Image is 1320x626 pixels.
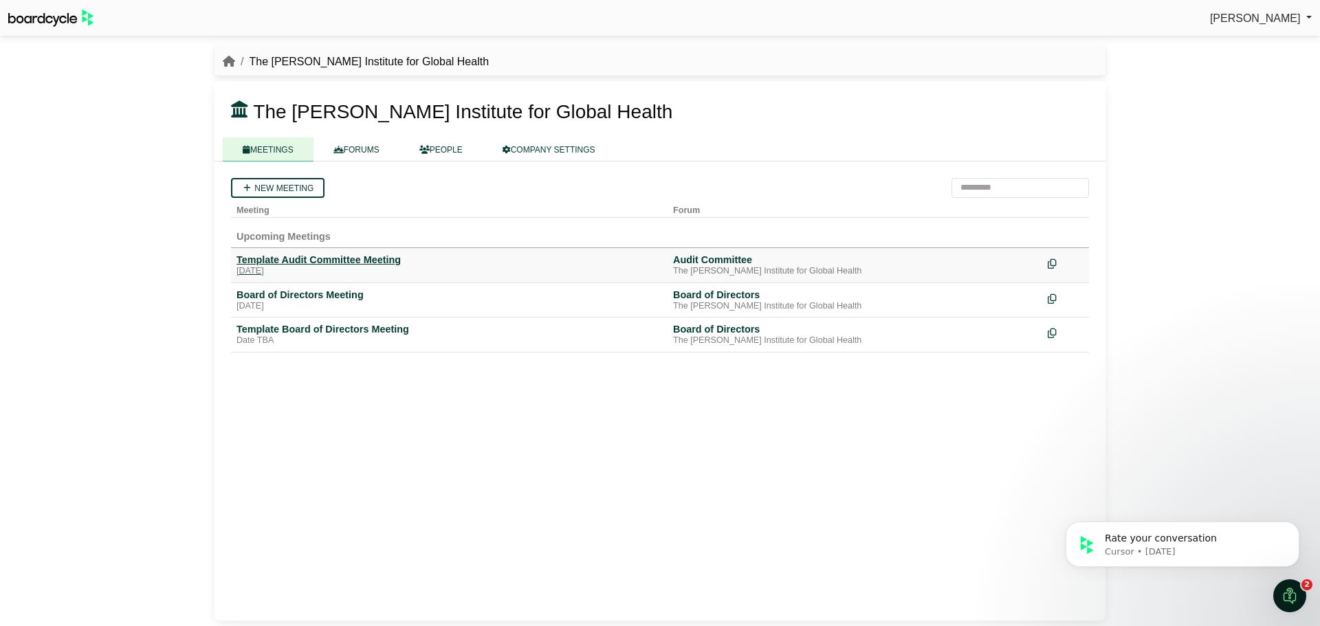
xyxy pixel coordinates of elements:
a: PEOPLE [399,137,483,161]
div: Make a copy [1048,289,1083,307]
div: Audit Committee [673,254,1037,266]
div: [DATE] [236,266,662,277]
a: Board of Directors The [PERSON_NAME] Institute for Global Health [673,323,1037,346]
div: Board of Directors [673,323,1037,335]
div: Make a copy [1048,254,1083,272]
iframe: Intercom live chat [1273,579,1306,612]
div: Template Board of Directors Meeting [236,323,662,335]
div: The [PERSON_NAME] Institute for Global Health [673,266,1037,277]
div: The [PERSON_NAME] Institute for Global Health [673,335,1037,346]
a: Template Board of Directors Meeting Date TBA [236,323,662,346]
div: [DATE] [236,301,662,312]
a: Template Audit Committee Meeting [DATE] [236,254,662,277]
a: Audit Committee The [PERSON_NAME] Institute for Global Health [673,254,1037,277]
span: [PERSON_NAME] [1210,12,1301,24]
a: COMPANY SETTINGS [483,137,615,161]
div: Template Audit Committee Meeting [236,254,662,266]
nav: breadcrumb [223,53,489,71]
a: Board of Directors Meeting [DATE] [236,289,662,312]
img: BoardcycleBlackGreen-aaafeed430059cb809a45853b8cf6d952af9d84e6e89e1f1685b34bfd5cb7d64.svg [8,10,93,27]
iframe: Intercom notifications message [1045,493,1320,589]
a: [PERSON_NAME] [1210,10,1312,27]
div: Board of Directors Meeting [236,289,662,301]
span: The [PERSON_NAME] Institute for Global Health [253,101,672,122]
th: Meeting [231,198,668,218]
a: Board of Directors The [PERSON_NAME] Institute for Global Health [673,289,1037,312]
div: Date TBA [236,335,662,346]
td: Upcoming Meetings [231,217,1089,247]
th: Forum [668,198,1042,218]
div: Board of Directors [673,289,1037,301]
a: New meeting [231,178,324,198]
a: MEETINGS [223,137,313,161]
a: FORUMS [313,137,399,161]
div: Make a copy [1048,323,1083,342]
li: The [PERSON_NAME] Institute for Global Health [235,53,489,71]
div: The [PERSON_NAME] Institute for Global Health [673,301,1037,312]
span: 2 [1301,579,1312,590]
